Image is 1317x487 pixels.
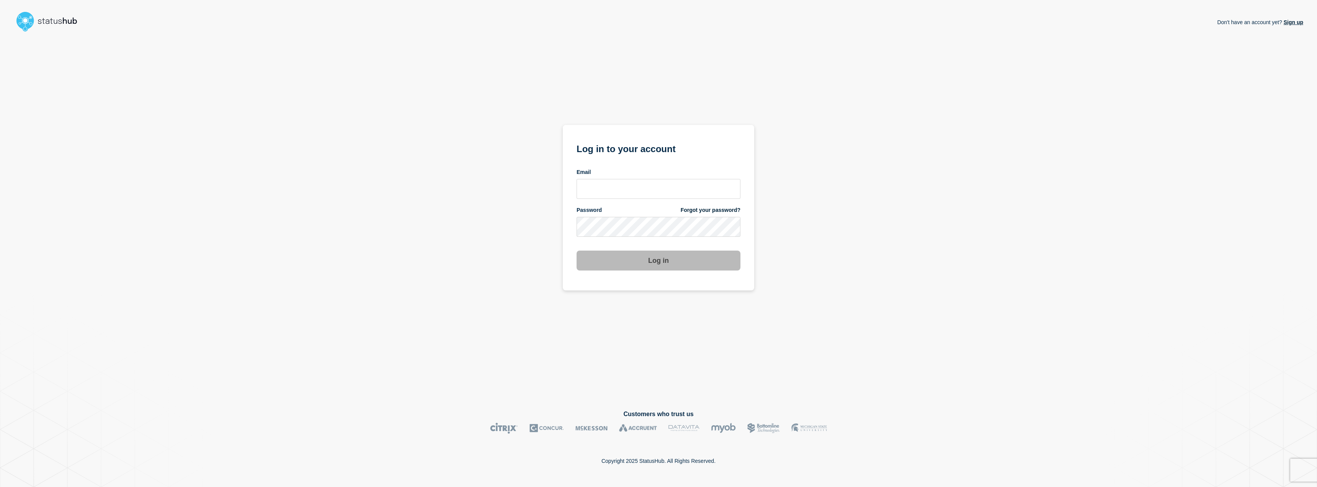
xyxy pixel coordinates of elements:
[668,423,699,434] img: DataVita logo
[14,9,87,34] img: StatusHub logo
[529,423,564,434] img: Concur logo
[577,217,740,237] input: password input
[575,423,608,434] img: McKesson logo
[619,423,657,434] img: Accruent logo
[14,411,1303,418] h2: Customers who trust us
[681,207,740,214] a: Forgot your password?
[490,423,518,434] img: Citrix logo
[577,207,602,214] span: Password
[711,423,736,434] img: myob logo
[1217,13,1303,31] p: Don't have an account yet?
[601,458,716,464] p: Copyright 2025 StatusHub. All Rights Reserved.
[747,423,780,434] img: Bottomline logo
[577,179,740,199] input: email input
[791,423,827,434] img: MSU logo
[577,251,740,271] button: Log in
[577,169,591,176] span: Email
[577,141,740,155] h1: Log in to your account
[1282,19,1303,25] a: Sign up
